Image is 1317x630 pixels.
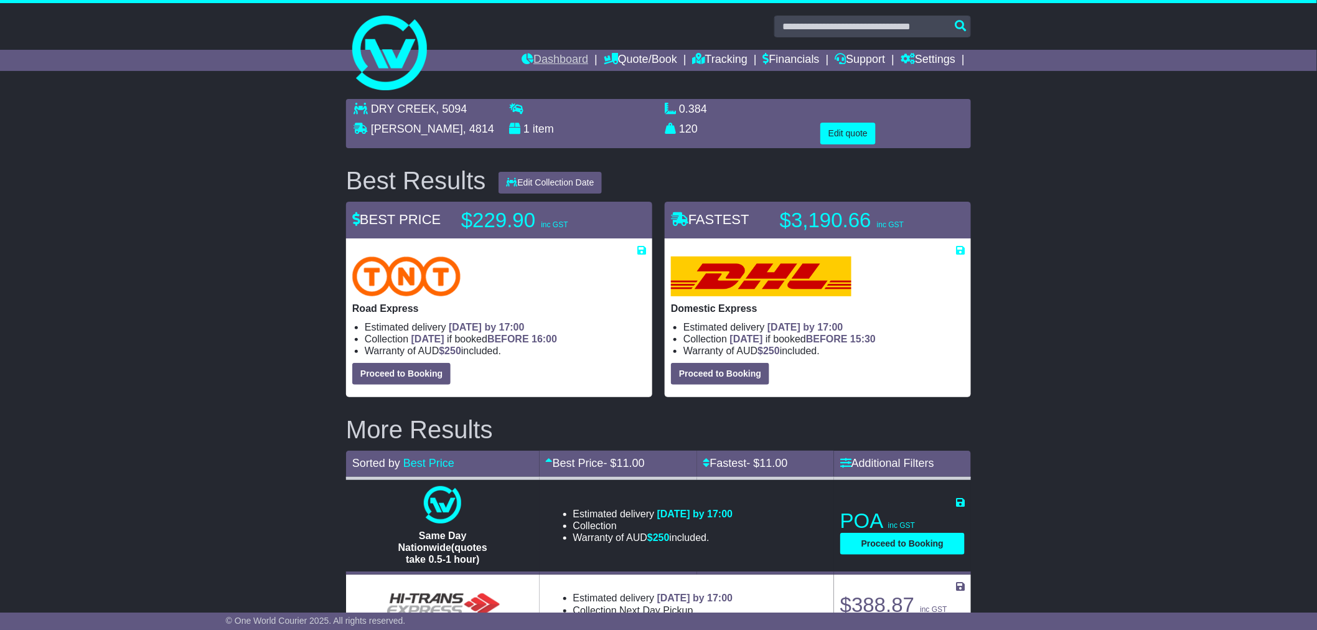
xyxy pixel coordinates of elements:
[532,334,557,344] span: 16:00
[439,346,461,356] span: $
[657,509,733,519] span: [DATE] by 17:00
[730,334,763,344] span: [DATE]
[371,103,436,115] span: DRY CREEK
[573,520,733,532] li: Collection
[604,457,645,469] span: - $
[760,457,788,469] span: 11.00
[226,616,406,626] span: © One World Courier 2025. All rights reserved.
[573,604,733,616] li: Collection
[424,486,461,524] img: One World Courier: Same Day Nationwide(quotes take 0.5-1 hour)
[747,457,788,469] span: - $
[436,103,467,115] span: , 5094
[461,208,617,233] p: $229.90
[657,593,733,603] span: [DATE] by 17:00
[679,103,707,115] span: 0.384
[352,363,451,385] button: Proceed to Booking
[619,605,693,616] span: Next Day Pickup
[901,50,955,71] a: Settings
[499,172,602,194] button: Edit Collection Date
[920,605,947,614] span: inc GST
[840,457,934,469] a: Additional Filters
[840,593,965,618] p: $388.87
[617,457,645,469] span: 11.00
[573,532,733,543] li: Warranty of AUD included.
[346,416,971,443] h2: More Results
[573,508,733,520] li: Estimated delivery
[352,457,400,469] span: Sorted by
[671,363,769,385] button: Proceed to Booking
[365,321,646,333] li: Estimated delivery
[411,334,444,344] span: [DATE]
[604,50,677,71] a: Quote/Book
[352,212,441,227] span: BEST PRICE
[703,457,788,469] a: Fastest- $11.00
[763,50,820,71] a: Financials
[449,322,525,332] span: [DATE] by 17:00
[533,123,554,135] span: item
[683,345,965,357] li: Warranty of AUD included.
[352,256,461,296] img: TNT Domestic: Road Express
[835,50,886,71] a: Support
[850,334,876,344] span: 15:30
[411,334,557,344] span: if booked
[352,303,646,314] p: Road Express
[888,521,915,530] span: inc GST
[444,346,461,356] span: 250
[371,123,463,135] span: [PERSON_NAME]
[403,457,454,469] a: Best Price
[877,220,904,229] span: inc GST
[523,123,530,135] span: 1
[820,123,876,144] button: Edit quote
[380,583,505,619] img: HiTrans (Machship): General
[679,123,698,135] span: 120
[671,212,749,227] span: FASTEST
[763,346,780,356] span: 250
[683,333,965,345] li: Collection
[365,345,646,357] li: Warranty of AUD included.
[757,346,780,356] span: $
[365,333,646,345] li: Collection
[780,208,935,233] p: $3,190.66
[398,530,487,565] span: Same Day Nationwide(quotes take 0.5-1 hour)
[546,457,645,469] a: Best Price- $11.00
[340,167,492,194] div: Best Results
[806,334,848,344] span: BEFORE
[671,256,851,296] img: DHL: Domestic Express
[840,533,965,555] button: Proceed to Booking
[541,220,568,229] span: inc GST
[653,532,670,543] span: 250
[730,334,876,344] span: if booked
[693,50,748,71] a: Tracking
[840,509,965,534] p: POA
[671,303,965,314] p: Domestic Express
[573,592,733,604] li: Estimated delivery
[767,322,843,332] span: [DATE] by 17:00
[522,50,588,71] a: Dashboard
[647,532,670,543] span: $
[463,123,494,135] span: , 4814
[487,334,529,344] span: BEFORE
[683,321,965,333] li: Estimated delivery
